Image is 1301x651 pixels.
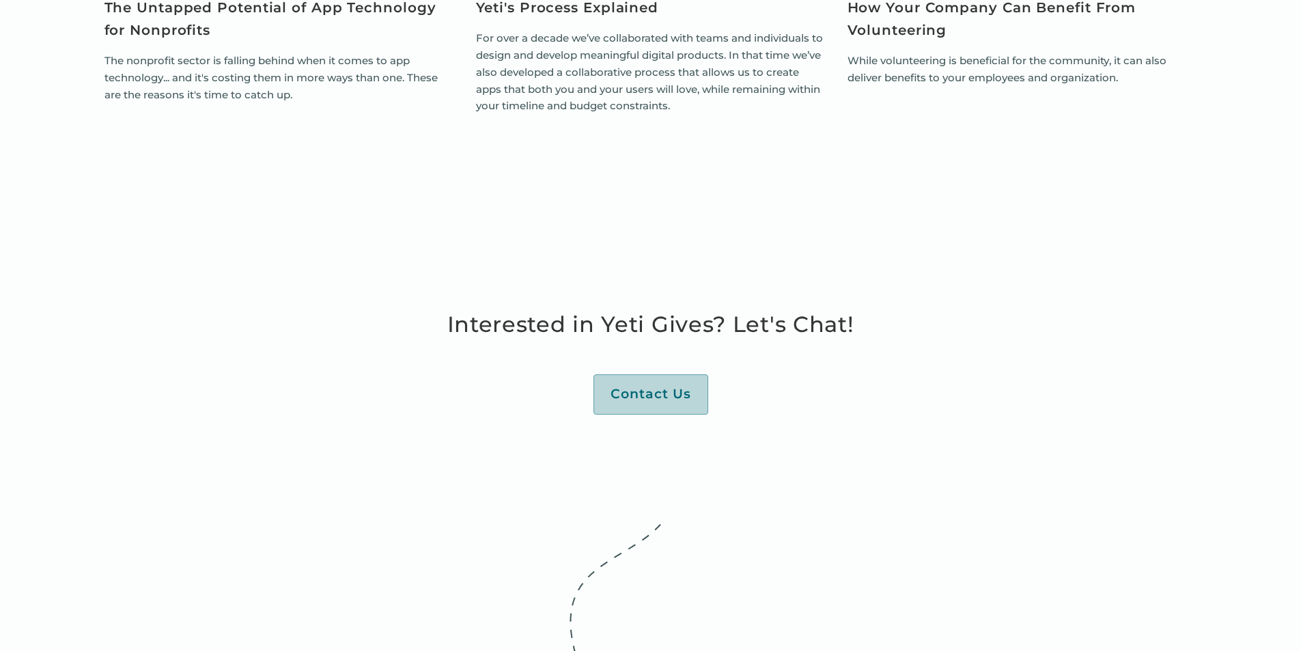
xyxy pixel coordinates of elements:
h2: Interested in Yeti Gives? Let's Chat! [447,307,854,342]
a: Contact Us [593,374,708,415]
p: For over a decade we’ve collaborated with teams and individuals to design and develop meaningful ... [476,30,826,115]
p: The nonprofit sector is falling behind when it comes to app technology... and it's costing them i... [104,53,454,103]
p: While volunteering is beneficial for the community, it can also deliver benefits to your employee... [848,53,1197,87]
div: Contact Us [611,386,691,403]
